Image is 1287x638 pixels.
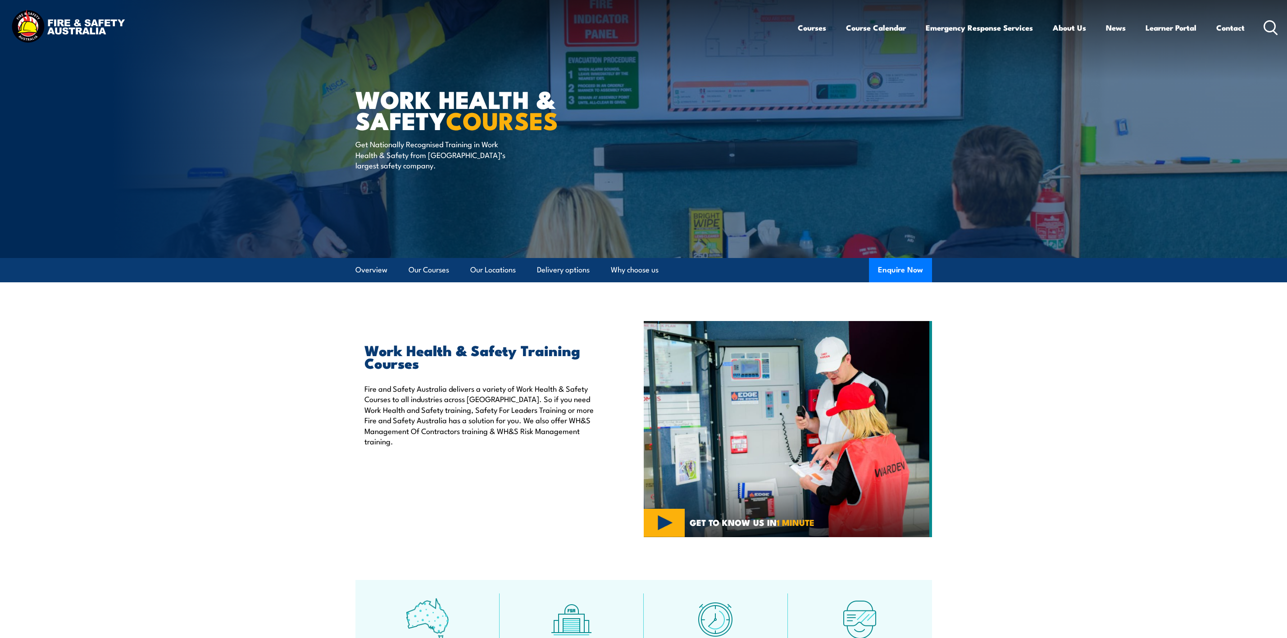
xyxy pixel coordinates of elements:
[537,258,590,282] a: Delivery options
[355,139,520,170] p: Get Nationally Recognised Training in Work Health & Safety from [GEOGRAPHIC_DATA]’s largest safet...
[355,258,387,282] a: Overview
[364,344,602,369] h2: Work Health & Safety Training Courses
[1106,16,1126,40] a: News
[798,16,826,40] a: Courses
[446,101,558,138] strong: COURSES
[644,321,932,537] img: Workplace Health & Safety COURSES
[409,258,449,282] a: Our Courses
[846,16,906,40] a: Course Calendar
[1216,16,1245,40] a: Contact
[1053,16,1086,40] a: About Us
[926,16,1033,40] a: Emergency Response Services
[1146,16,1196,40] a: Learner Portal
[470,258,516,282] a: Our Locations
[355,88,578,130] h1: Work Health & Safety
[690,518,814,526] span: GET TO KNOW US IN
[869,258,932,282] button: Enquire Now
[364,383,602,446] p: Fire and Safety Australia delivers a variety of Work Health & Safety Courses to all industries ac...
[611,258,659,282] a: Why choose us
[777,516,814,529] strong: 1 MINUTE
